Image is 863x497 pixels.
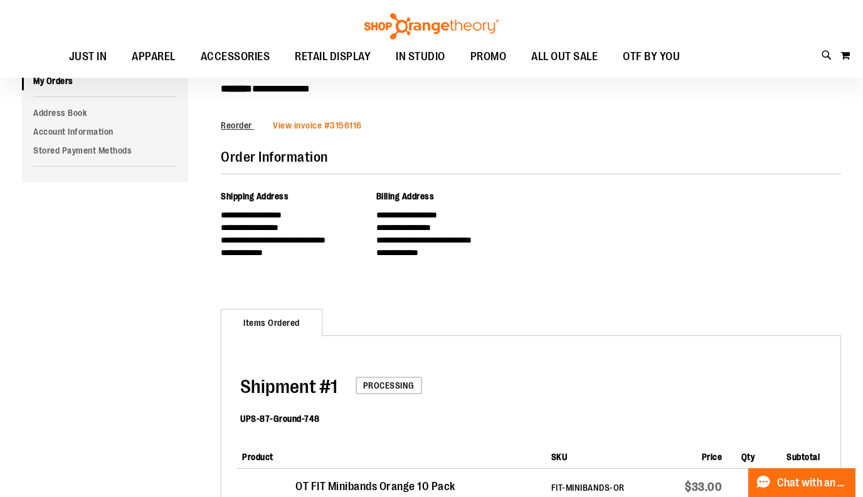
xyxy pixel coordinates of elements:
span: Shipping Address [221,191,289,201]
span: APPAREL [132,43,176,71]
a: Reorder [221,120,254,130]
th: Subtotal [760,441,825,469]
span: Shipment # [240,376,331,397]
strong: Items Ordered [221,309,322,337]
th: Qty [727,441,760,469]
span: Reorder [221,120,252,130]
span: OTF BY YOU [623,43,680,71]
a: Account Information [22,122,188,141]
span: ACCESSORIES [201,43,270,71]
th: Product [237,441,546,469]
span: JUST IN [69,43,107,71]
span: RETAIL DISPLAY [295,43,371,71]
span: IN STUDIO [396,43,445,71]
span: Billing Address [376,191,435,201]
span: Chat with an Expert [777,477,848,489]
span: PROMO [470,43,507,71]
img: Shop Orangetheory [363,13,500,39]
span: Order Information [221,149,328,165]
span: $33.00 [685,481,722,493]
strong: OT FIT Minibands Orange 10 Pack [295,479,455,495]
span: 1 [240,376,337,397]
th: SKU [546,441,662,469]
th: Price [662,441,727,469]
a: My Orders [22,71,188,90]
span: Processing [356,377,422,394]
a: Stored Payment Methods [22,141,188,160]
a: View invoice #3156116 [273,120,362,130]
a: Address Book [22,103,188,122]
dt: UPS-87-Ground-748 [240,412,320,425]
button: Chat with an Expert [748,468,856,497]
span: ALL OUT SALE [531,43,598,71]
span: View invoice # [273,120,330,130]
